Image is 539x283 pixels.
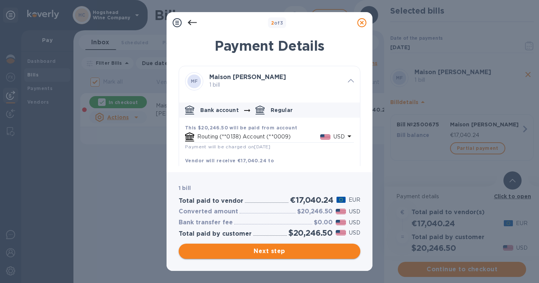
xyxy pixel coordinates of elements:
[288,228,333,238] h2: $20,246.50
[179,197,243,205] h3: Total paid to vendor
[333,133,345,141] p: USD
[320,134,330,140] img: USD
[197,133,320,141] p: Routing (**0138) Account (**0009)
[314,219,333,226] h3: $0.00
[349,196,360,204] p: EUR
[349,229,360,237] p: USD
[349,219,360,227] p: USD
[200,106,239,114] p: Bank account
[191,78,198,84] b: MF
[185,158,274,163] b: Vendor will receive €17,040.24 to
[290,195,333,205] h2: €17,040.24
[185,125,297,131] b: This $20,246.50 will be paid from account
[179,244,360,259] button: Next step
[179,66,360,96] div: MFMaison [PERSON_NAME] 1 bill
[297,208,333,215] h3: $20,246.50
[209,73,286,81] b: Maison [PERSON_NAME]
[179,100,360,244] div: default-method
[271,20,284,26] b: of 3
[179,230,252,238] h3: Total paid by customer
[271,106,293,114] p: Regular
[336,220,346,225] img: USD
[185,144,271,149] span: Payment will be charged on [DATE]
[197,165,345,188] p: S.A.R.L [PERSON_NAME] [PERSON_NAME] - [PERSON_NAME][GEOGRAPHIC_DATA][PERSON_NAME]
[336,230,346,235] img: USD
[336,209,346,214] img: USD
[179,38,360,54] h1: Payment Details
[179,219,233,226] h3: Bank transfer fee
[179,185,191,191] b: 1 bill
[179,208,238,215] h3: Converted amount
[271,20,274,26] span: 2
[349,208,360,216] p: USD
[209,81,342,89] p: 1 bill
[185,247,354,256] span: Next step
